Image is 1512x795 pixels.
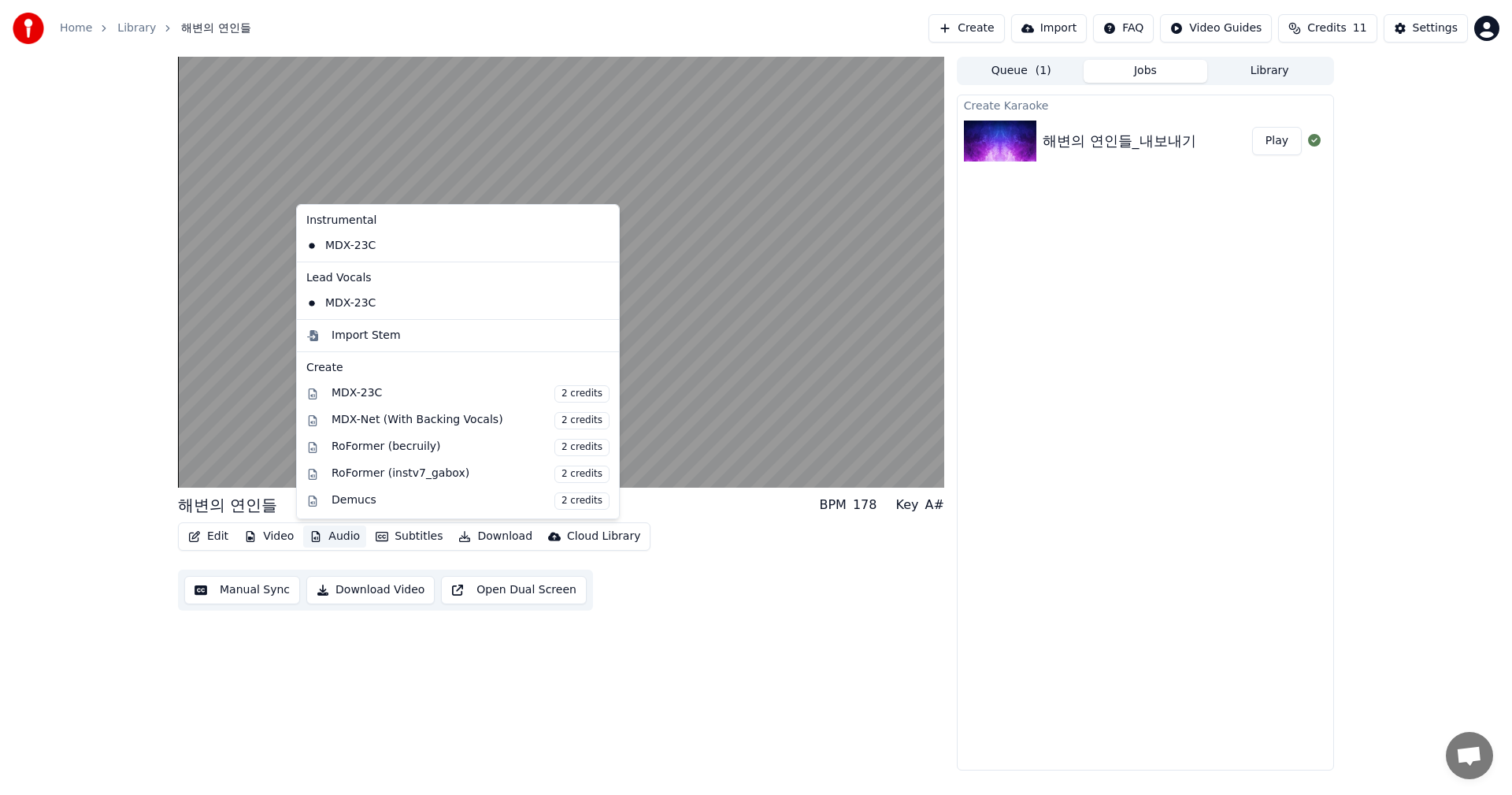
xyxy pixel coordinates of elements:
[554,412,610,429] span: 2 credits
[332,466,610,483] div: RoFormer (instv7_gabox)
[1207,60,1332,83] button: Library
[1384,14,1468,43] button: Settings
[1093,14,1154,43] button: FAQ
[300,291,592,316] div: MDX-23C
[332,328,401,344] div: Import Stem
[300,233,592,258] div: MDX-23C
[306,360,610,376] div: Create
[1160,14,1272,43] button: Video Guides
[554,385,610,403] span: 2 credits
[117,20,156,36] a: Library
[853,496,877,515] div: 178
[959,60,1084,83] button: Queue
[1278,14,1377,43] button: Credits11
[928,14,1005,43] button: Create
[554,466,610,483] span: 2 credits
[925,496,943,515] div: A#
[332,385,610,403] div: MDX-23C
[1353,20,1367,36] span: 11
[452,526,539,548] button: Download
[306,576,435,604] button: Download Video
[13,13,44,44] img: youka
[182,526,235,548] button: Edit
[60,20,251,36] nav: breadcrumb
[1446,732,1493,779] a: 채팅 열기
[1252,127,1302,155] button: Play
[895,496,918,515] div: Key
[567,529,640,544] div: Cloud Library
[178,494,277,516] div: 해변의 연인들
[300,208,616,233] div: Instrumental
[958,95,1333,114] div: Create Karaoke
[332,439,610,456] div: RoFormer (becruily)
[1084,60,1208,83] button: Jobs
[554,439,610,456] span: 2 credits
[181,20,250,36] span: 해변의 연인들
[554,492,610,510] span: 2 credits
[441,576,587,604] button: Open Dual Screen
[1036,63,1051,79] span: ( 1 )
[1413,20,1458,36] div: Settings
[238,526,300,548] button: Video
[303,526,366,548] button: Audio
[1043,130,1196,152] div: 해변의 연인들_내보내기
[184,576,300,604] button: Manual Sync
[300,266,616,291] div: Lead Vocals
[60,20,92,36] a: Home
[369,526,449,548] button: Subtitles
[1307,20,1346,36] span: Credits
[1011,14,1087,43] button: Import
[332,492,610,510] div: Demucs
[332,412,610,429] div: MDX-Net (With Backing Vocals)
[819,496,846,515] div: BPM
